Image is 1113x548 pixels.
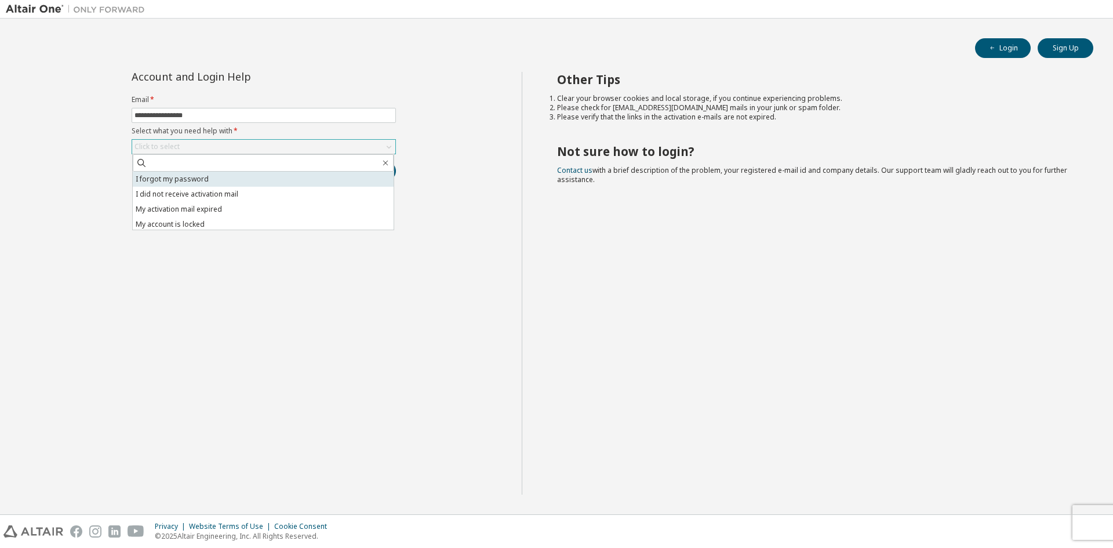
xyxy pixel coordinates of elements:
[132,72,343,81] div: Account and Login Help
[132,140,395,154] div: Click to select
[557,165,1067,184] span: with a brief description of the problem, your registered e-mail id and company details. Our suppo...
[1038,38,1093,58] button: Sign Up
[132,126,396,136] label: Select what you need help with
[557,112,1073,122] li: Please verify that the links in the activation e-mails are not expired.
[128,525,144,538] img: youtube.svg
[132,95,396,104] label: Email
[557,165,592,175] a: Contact us
[975,38,1031,58] button: Login
[274,522,334,531] div: Cookie Consent
[70,525,82,538] img: facebook.svg
[108,525,121,538] img: linkedin.svg
[557,94,1073,103] li: Clear your browser cookies and local storage, if you continue experiencing problems.
[133,172,394,187] li: I forgot my password
[557,72,1073,87] h2: Other Tips
[134,142,180,151] div: Click to select
[89,525,101,538] img: instagram.svg
[557,144,1073,159] h2: Not sure how to login?
[557,103,1073,112] li: Please check for [EMAIL_ADDRESS][DOMAIN_NAME] mails in your junk or spam folder.
[155,522,189,531] div: Privacy
[6,3,151,15] img: Altair One
[3,525,63,538] img: altair_logo.svg
[189,522,274,531] div: Website Terms of Use
[155,531,334,541] p: © 2025 Altair Engineering, Inc. All Rights Reserved.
